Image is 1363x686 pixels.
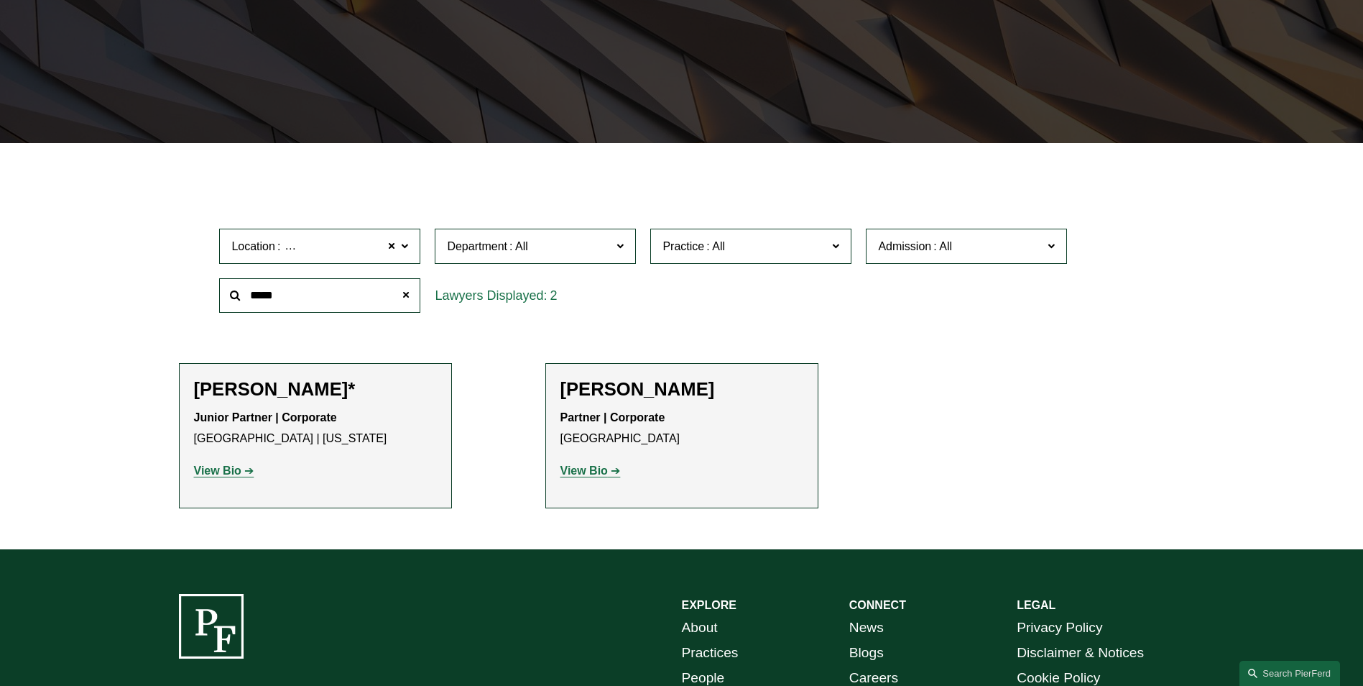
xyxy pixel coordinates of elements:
[560,465,608,477] strong: View Bio
[682,599,736,611] strong: EXPLORE
[1017,599,1055,611] strong: LEGAL
[878,240,931,252] span: Admission
[849,641,884,666] a: Blogs
[194,378,437,401] h2: [PERSON_NAME]*
[447,240,507,252] span: Department
[1239,661,1340,686] a: Search this site
[1017,616,1102,641] a: Privacy Policy
[231,240,275,252] span: Location
[194,411,337,424] strong: Junior Partner | Corporate
[1017,641,1144,666] a: Disclaimer & Notices
[682,616,718,641] a: About
[849,599,906,611] strong: CONNECT
[662,240,704,252] span: Practice
[560,408,803,449] p: [GEOGRAPHIC_DATA]
[550,288,557,303] span: 2
[282,237,402,256] span: [GEOGRAPHIC_DATA]
[682,641,739,666] a: Practices
[194,465,254,477] a: View Bio
[194,465,241,477] strong: View Bio
[560,378,803,401] h2: [PERSON_NAME]
[194,408,437,449] p: [GEOGRAPHIC_DATA] | [US_STATE]
[560,465,621,477] a: View Bio
[560,411,665,424] strong: Partner | Corporate
[849,616,884,641] a: News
